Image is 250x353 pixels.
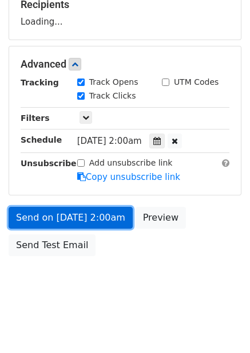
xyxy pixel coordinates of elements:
strong: Filters [21,113,50,123]
a: Send Test Email [9,234,96,256]
iframe: Chat Widget [193,298,250,353]
strong: Unsubscribe [21,159,77,168]
strong: Schedule [21,135,62,144]
a: Preview [136,207,186,229]
a: Copy unsubscribe link [77,172,180,182]
label: Track Opens [89,76,138,88]
a: Send on [DATE] 2:00am [9,207,133,229]
label: Track Clicks [89,90,136,102]
label: Add unsubscribe link [89,157,173,169]
h5: Advanced [21,58,229,70]
span: [DATE] 2:00am [77,136,142,146]
strong: Tracking [21,78,59,87]
label: UTM Codes [174,76,219,88]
